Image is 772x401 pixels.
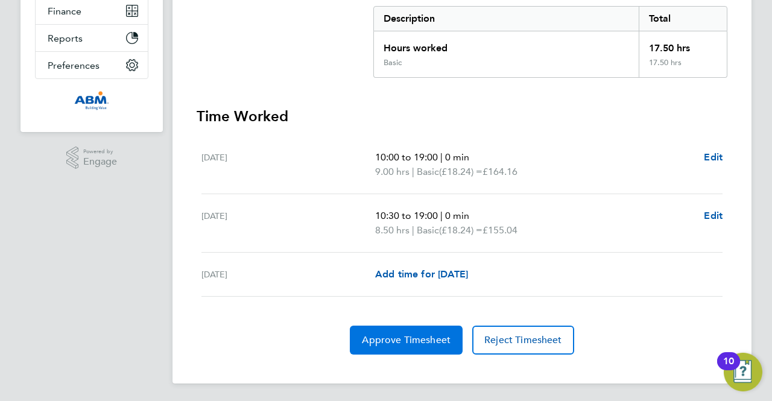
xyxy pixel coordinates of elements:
button: Open Resource Center, 10 new notifications [724,353,762,391]
a: Add time for [DATE] [375,267,468,282]
a: Edit [704,209,723,223]
a: Edit [704,150,723,165]
span: 8.50 hrs [375,224,410,236]
a: Powered byEngage [66,147,118,169]
div: [DATE] [201,209,375,238]
span: (£18.24) = [439,166,482,177]
div: Description [374,7,639,31]
span: Finance [48,5,81,17]
div: 17.50 hrs [639,58,727,77]
span: Approve Timesheet [362,334,451,346]
span: 10:00 to 19:00 [375,151,438,163]
span: | [412,166,414,177]
span: Reject Timesheet [484,334,562,346]
span: | [440,151,443,163]
div: Hours worked [374,31,639,58]
h3: Time Worked [197,107,727,126]
div: [DATE] [201,267,375,282]
span: £155.04 [482,224,517,236]
span: Reports [48,33,83,44]
button: Preferences [36,52,148,78]
span: £164.16 [482,166,517,177]
div: Total [639,7,727,31]
span: Basic [417,165,439,179]
span: | [412,224,414,236]
div: Summary [373,6,727,78]
div: 17.50 hrs [639,31,727,58]
button: Reject Timesheet [472,326,574,355]
span: 10:30 to 19:00 [375,210,438,221]
span: Engage [83,157,117,167]
div: Basic [384,58,402,68]
button: Reports [36,25,148,51]
div: 10 [723,361,734,377]
img: abm1-logo-retina.png [74,91,109,110]
a: Go to home page [35,91,148,110]
span: 9.00 hrs [375,166,410,177]
span: Edit [704,210,723,221]
span: Add time for [DATE] [375,268,468,280]
span: Preferences [48,60,100,71]
span: Powered by [83,147,117,157]
span: (£18.24) = [439,224,482,236]
span: Basic [417,223,439,238]
button: Approve Timesheet [350,326,463,355]
span: 0 min [445,210,469,221]
div: [DATE] [201,150,375,179]
span: | [440,210,443,221]
span: 0 min [445,151,469,163]
span: Edit [704,151,723,163]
